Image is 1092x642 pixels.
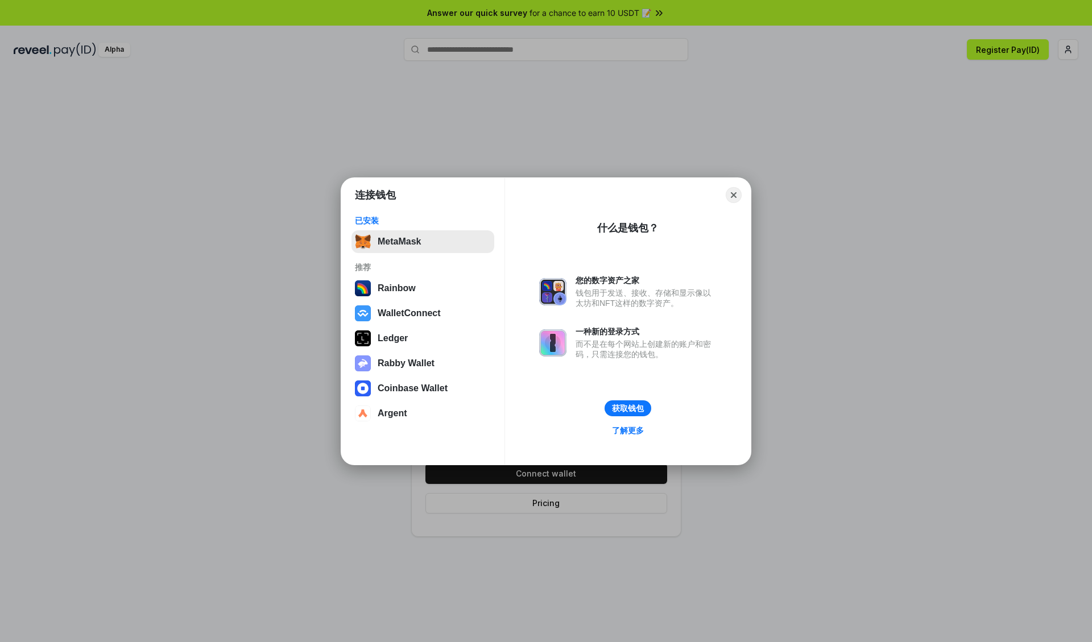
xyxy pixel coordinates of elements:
[576,326,717,337] div: 一种新的登录方式
[355,262,491,272] div: 推荐
[355,234,371,250] img: svg+xml,%3Csvg%20fill%3D%22none%22%20height%3D%2233%22%20viewBox%3D%220%200%2035%2033%22%20width%...
[355,280,371,296] img: svg+xml,%3Csvg%20width%3D%22120%22%20height%3D%22120%22%20viewBox%3D%220%200%20120%20120%22%20fil...
[612,403,644,413] div: 获取钱包
[351,277,494,300] button: Rainbow
[378,358,435,368] div: Rabby Wallet
[355,355,371,371] img: svg+xml,%3Csvg%20xmlns%3D%22http%3A%2F%2Fwww.w3.org%2F2000%2Fsvg%22%20fill%3D%22none%22%20viewBox...
[355,305,371,321] img: svg+xml,%3Csvg%20width%3D%2228%22%20height%3D%2228%22%20viewBox%3D%220%200%2028%2028%22%20fill%3D...
[351,302,494,325] button: WalletConnect
[576,339,717,359] div: 而不是在每个网站上创建新的账户和密码，只需连接您的钱包。
[351,230,494,253] button: MetaMask
[351,327,494,350] button: Ledger
[351,377,494,400] button: Coinbase Wallet
[612,425,644,436] div: 了解更多
[355,330,371,346] img: svg+xml,%3Csvg%20xmlns%3D%22http%3A%2F%2Fwww.w3.org%2F2000%2Fsvg%22%20width%3D%2228%22%20height%3...
[355,216,491,226] div: 已安装
[378,408,407,419] div: Argent
[355,405,371,421] img: svg+xml,%3Csvg%20width%3D%2228%22%20height%3D%2228%22%20viewBox%3D%220%200%2028%2028%22%20fill%3D...
[351,352,494,375] button: Rabby Wallet
[605,423,651,438] a: 了解更多
[355,380,371,396] img: svg+xml,%3Csvg%20width%3D%2228%22%20height%3D%2228%22%20viewBox%3D%220%200%2028%2028%22%20fill%3D...
[576,288,717,308] div: 钱包用于发送、接收、存储和显示像以太坊和NFT这样的数字资产。
[576,275,717,285] div: 您的数字资产之家
[378,383,448,394] div: Coinbase Wallet
[605,400,651,416] button: 获取钱包
[378,237,421,247] div: MetaMask
[539,329,566,357] img: svg+xml,%3Csvg%20xmlns%3D%22http%3A%2F%2Fwww.w3.org%2F2000%2Fsvg%22%20fill%3D%22none%22%20viewBox...
[355,188,396,202] h1: 连接钱包
[378,283,416,293] div: Rainbow
[539,278,566,305] img: svg+xml,%3Csvg%20xmlns%3D%22http%3A%2F%2Fwww.w3.org%2F2000%2Fsvg%22%20fill%3D%22none%22%20viewBox...
[726,187,742,203] button: Close
[378,333,408,343] div: Ledger
[597,221,659,235] div: 什么是钱包？
[351,402,494,425] button: Argent
[378,308,441,318] div: WalletConnect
